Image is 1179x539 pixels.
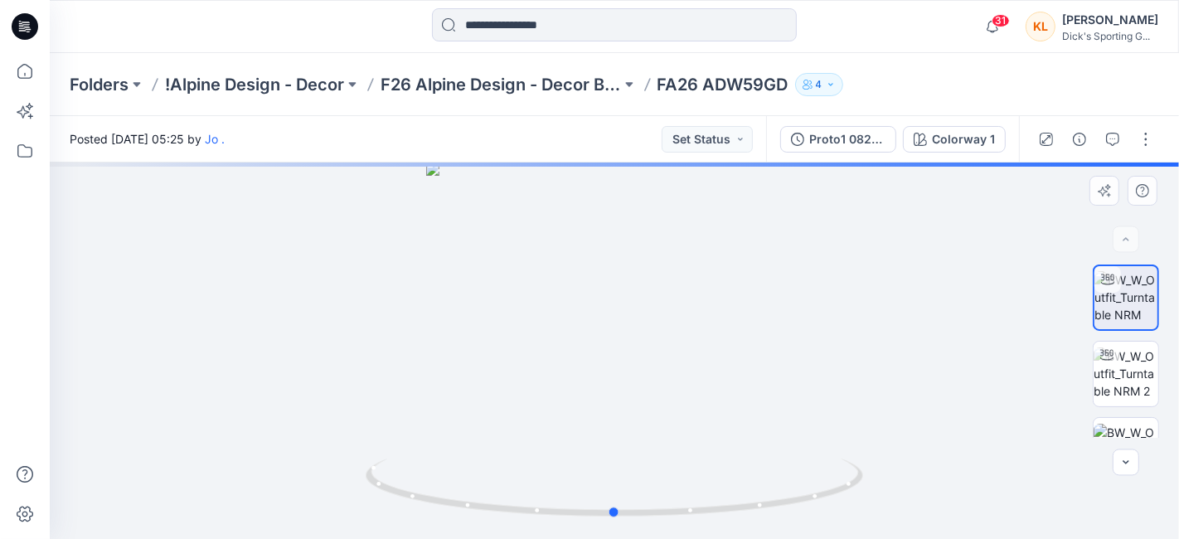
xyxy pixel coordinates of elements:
div: Dick's Sporting G... [1062,30,1158,42]
img: BW_W_Outfit_Turntable NRM [1094,271,1157,323]
button: Colorway 1 [903,126,1006,153]
span: Posted [DATE] 05:25 by [70,130,225,148]
div: [PERSON_NAME] [1062,10,1158,30]
a: !Alpine Design - Decor [165,73,344,96]
button: 4 [795,73,843,96]
a: Folders [70,73,129,96]
img: BW_W_Outfit_Front NRM [1094,424,1158,476]
div: Proto1 082625 [809,130,885,148]
p: 4 [816,75,822,94]
a: Jo . [205,132,225,146]
a: F26 Alpine Design - Decor Board [381,73,621,96]
button: Proto1 082625 [780,126,896,153]
span: 31 [992,14,1010,27]
div: KL [1026,12,1055,41]
button: Details [1066,126,1093,153]
img: BW_W_Outfit_Turntable NRM 2 [1094,347,1158,400]
div: Colorway 1 [932,130,995,148]
p: FA26 ADW59GD [657,73,788,96]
